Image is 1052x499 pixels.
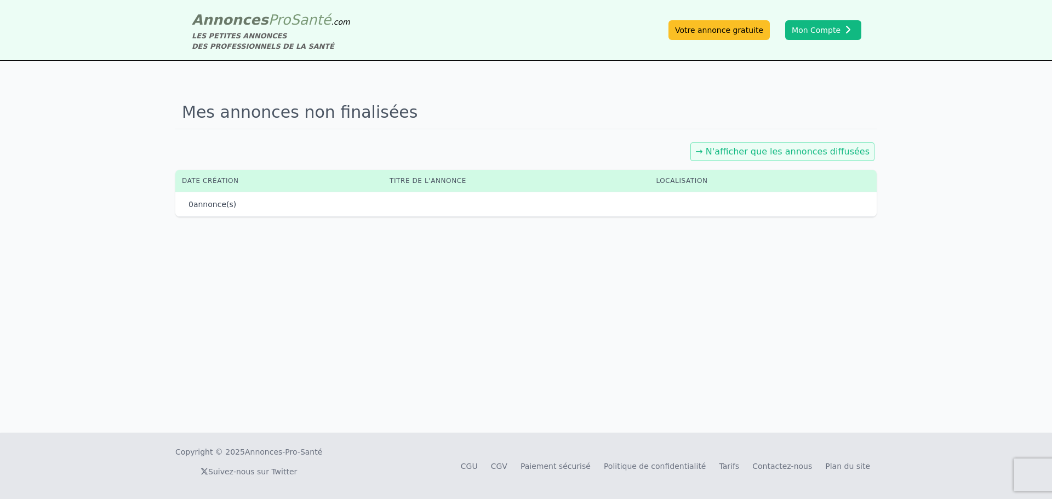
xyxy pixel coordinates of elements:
a: Politique de confidentialité [604,462,706,471]
a: CGU [461,462,478,471]
a: CGV [491,462,507,471]
th: Titre de l'annonce [383,170,649,192]
a: Annonces-Pro-Santé [245,446,322,457]
th: Date création [175,170,383,192]
div: Copyright © 2025 [175,446,322,457]
a: Paiement sécurisé [521,462,591,471]
span: 0 [188,200,193,209]
a: Suivez-nous sur Twitter [201,467,297,476]
a: Contactez-nous [752,462,812,471]
span: .com [331,18,350,26]
span: Pro [268,12,291,28]
a: → N'afficher que les annonces diffusées [695,146,870,157]
a: Votre annonce gratuite [668,20,770,40]
span: Santé [290,12,331,28]
a: AnnoncesProSanté.com [192,12,350,28]
a: Tarifs [719,462,739,471]
button: Mon Compte [785,20,861,40]
span: Annonces [192,12,268,28]
p: annonce(s) [188,199,236,210]
h1: Mes annonces non finalisées [175,96,877,129]
th: Localisation [649,170,842,192]
div: LES PETITES ANNONCES DES PROFESSIONNELS DE LA SANTÉ [192,31,350,51]
a: Plan du site [825,462,870,471]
